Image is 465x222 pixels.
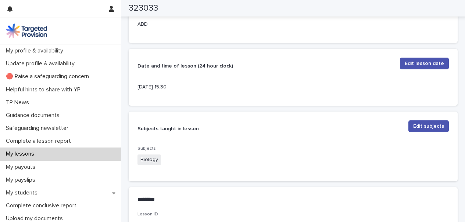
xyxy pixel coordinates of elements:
p: My payslips [3,176,41,183]
span: Edit subjects [413,123,444,130]
p: [DATE] 15:30 [137,83,235,91]
p: Update profile & availability [3,60,81,67]
span: Subjects [137,146,156,151]
span: Edit lesson date [405,60,444,67]
p: Safeguarding newsletter [3,125,74,132]
span: Biology [137,154,161,165]
img: M5nRWzHhSzIhMunXDL62 [6,23,47,38]
span: Lesson ID [137,212,158,216]
p: Upload my documents [3,215,69,222]
button: Edit subjects [408,120,449,132]
button: Edit lesson date [400,58,449,69]
p: TP News [3,99,35,106]
h2: 323033 [129,3,158,14]
p: Helpful hints to share with YP [3,86,86,93]
p: My lessons [3,150,40,157]
p: Complete conclusive report [3,202,82,209]
p: My profile & availability [3,47,69,54]
p: 🔴 Raise a safeguarding concern [3,73,95,80]
strong: Subjects taught in lesson [137,126,199,131]
p: My students [3,189,43,196]
strong: Date and time of lesson (24 hour clock) [137,63,233,69]
p: Guidance documents [3,112,65,119]
p: ABD [137,21,235,28]
p: My payouts [3,164,41,171]
p: Complete a lesson report [3,138,77,145]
